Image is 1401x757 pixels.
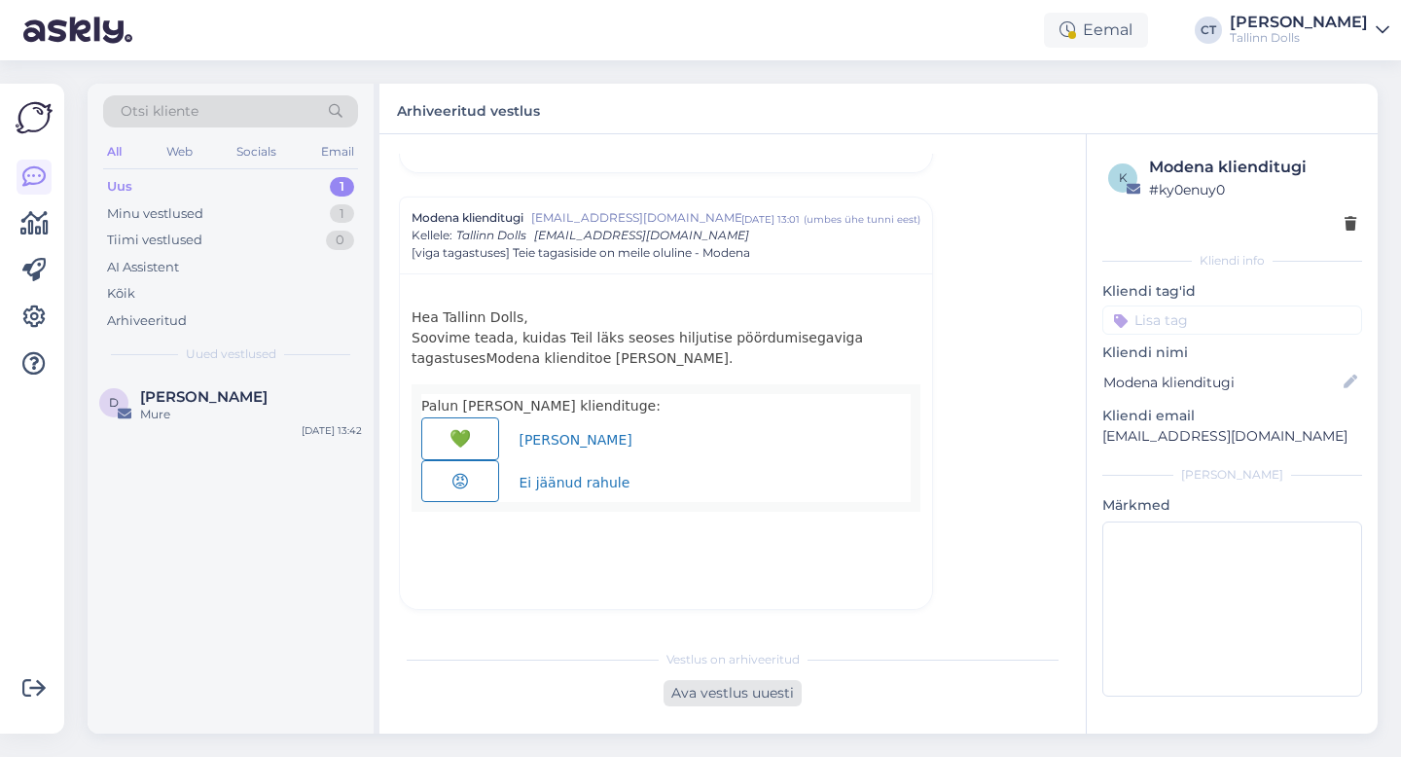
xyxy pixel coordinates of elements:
div: 1 [330,204,354,224]
div: Tiimi vestlused [107,231,202,250]
p: Palun [PERSON_NAME] kliendituge: [421,394,911,417]
div: 1 [330,177,354,197]
label: Arhiveeritud vestlus [397,95,540,122]
span: Diana [140,388,268,406]
div: Web [162,139,197,164]
a: 💚 [421,417,499,460]
span: [PERSON_NAME] [519,432,631,449]
p: Kliendi tag'id [1102,281,1362,302]
p: Soovime teada, kuidas Teil läks seoses hiljutise pöördumisega Modena klienditoe [PERSON_NAME]. [412,328,920,369]
div: Modena klienditugi [1149,156,1356,179]
span: 💚 [449,428,471,450]
div: [PERSON_NAME] [1230,15,1368,30]
div: Arhiveeritud [107,311,187,331]
span: k [1119,170,1128,185]
div: Socials [233,139,280,164]
div: [PERSON_NAME] [1102,466,1362,484]
div: # ky0enuy0 [1149,179,1356,200]
span: [viga tagastuses] Teie tagasiside on meile oluline - Modena [412,244,750,262]
div: [DATE] 13:01 [741,212,800,227]
div: Minu vestlused [107,204,203,224]
div: Ava vestlus uuesti [664,680,802,706]
p: [EMAIL_ADDRESS][DOMAIN_NAME] [1102,426,1362,447]
span: Uued vestlused [186,345,276,363]
div: All [103,139,126,164]
input: Lisa tag [1102,306,1362,335]
span: Tallinn Dolls [456,228,526,242]
a: 😡 [421,460,499,503]
p: Kliendi nimi [1102,342,1362,363]
span: [EMAIL_ADDRESS][DOMAIN_NAME] [534,228,749,242]
a: Ei jäänud rahule [503,465,645,501]
p: Kliendi email [1102,406,1362,426]
div: CT [1195,17,1222,44]
div: Uus [107,177,132,197]
input: Lisa nimi [1103,372,1340,393]
span: Kellele : [412,228,452,242]
a: [PERSON_NAME] [503,422,647,458]
div: 0 [326,231,354,250]
img: Askly Logo [16,99,53,136]
span: [GVEX6D-Z4Z39] [412,581,510,595]
span: D [109,395,119,410]
div: Email [317,139,358,164]
span: Modena klienditugi [412,209,523,227]
span: Ei jäänud rahule [519,475,629,491]
div: Mure [140,406,362,423]
div: AI Assistent [107,258,179,277]
span: Otsi kliente [121,101,198,122]
p: Märkmed [1102,495,1362,516]
div: ( umbes ühe tunni eest ) [804,212,920,227]
div: [DATE] 13:42 [302,423,362,438]
div: Kõik [107,284,135,304]
span: Vestlus on arhiveeritud [666,651,800,668]
div: Hea Tallinn Dolls, [412,307,920,512]
span: [EMAIL_ADDRESS][DOMAIN_NAME] [531,209,741,227]
span: 😡 [451,471,470,492]
div: Eemal [1044,13,1148,48]
a: [PERSON_NAME]Tallinn Dolls [1230,15,1389,46]
div: Tallinn Dolls [1230,30,1368,46]
div: Kliendi info [1102,252,1362,270]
